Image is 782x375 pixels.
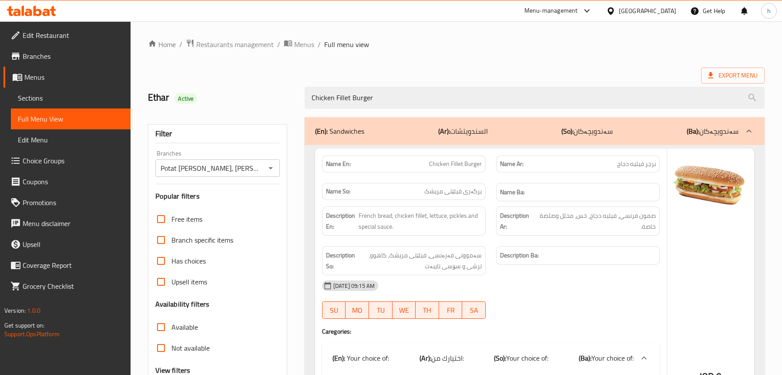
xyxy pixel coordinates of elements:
[155,125,280,143] div: Filter
[294,39,314,50] span: Menus
[579,351,591,365] b: (Ba):
[23,155,124,166] span: Choice Groups
[359,210,482,232] span: French bread, chicken fillet, lettuce, pickles and special sauce.
[524,6,578,16] div: Menu-management
[326,210,357,232] strong: Description En:
[431,351,464,365] span: اختيارك من:
[305,87,765,109] input: search
[3,171,131,192] a: Coupons
[3,46,131,67] a: Branches
[506,351,548,365] span: Your choice of:
[18,114,124,124] span: Full Menu View
[3,213,131,234] a: Menu disclaimer
[500,187,525,198] strong: Name Ba:
[322,327,660,336] h4: Caregories:
[315,125,328,138] b: (En):
[346,301,369,319] button: MO
[466,304,482,317] span: SA
[265,162,277,174] button: Open
[396,304,413,317] span: WE
[18,135,124,145] span: Edit Menu
[326,159,351,169] strong: Name En:
[369,301,393,319] button: TU
[373,304,389,317] span: TU
[318,39,321,50] li: /
[23,30,124,41] span: Edit Restaurant
[171,277,207,287] span: Upsell items
[424,187,482,196] span: برگەری فیلێتی مریشک
[561,126,613,136] p: سەندویچەکان
[171,343,210,353] span: Not available
[11,129,131,150] a: Edit Menu
[284,39,314,50] a: Menus
[186,39,274,50] a: Restaurants management
[3,192,131,213] a: Promotions
[18,93,124,103] span: Sections
[667,149,754,207] img: %D8%B3%D8%A7%D9%86%D8%AF%D9%88%D8%AA%D8%B4_%D8%AF%D8%AC%D8%A7%D8%AC_%D9%81%D9%8A%D9%84%D9%8A%D8%A...
[175,93,197,104] div: Active
[23,260,124,270] span: Coverage Report
[349,304,366,317] span: MO
[419,304,436,317] span: TH
[23,239,124,250] span: Upsell
[23,218,124,229] span: Menu disclaimer
[3,276,131,297] a: Grocery Checklist
[171,214,202,224] span: Free items
[322,344,660,372] div: (En): Your choice of:(Ar):اختيارك من:(So):Your choice of:(Ba):Your choice of:
[429,159,482,169] span: Chicken Fillet Burger
[23,281,124,291] span: Grocery Checklist
[500,159,524,169] strong: Name Ar:
[322,301,346,319] button: SU
[27,305,40,316] span: 1.0.0
[462,301,486,319] button: SA
[536,210,656,232] span: صمون فرنسي، فيليه دجاج، خس، مخلل وصلصة خاصة.
[23,51,124,61] span: Branches
[4,320,44,331] span: Get support on:
[416,301,439,319] button: TH
[315,126,364,136] p: Sandwiches
[3,150,131,171] a: Choice Groups
[148,39,765,50] nav: breadcrumb
[561,125,574,138] b: (So):
[3,234,131,255] a: Upsell
[357,250,482,271] span: سەموونی فەرەنسی، فیلێتی مریشک، کاهوو، ترشی و سۆسی تایبەت
[617,159,656,169] span: برجر فيليه دجاج
[155,191,280,201] h3: Popular filters
[171,322,198,332] span: Available
[148,39,176,50] a: Home
[438,125,450,138] b: (Ar):
[439,301,463,319] button: FR
[326,250,355,271] strong: Description So:
[326,187,350,196] strong: Name So:
[23,197,124,208] span: Promotions
[332,353,389,363] p: Your choice of:
[3,25,131,46] a: Edit Restaurant
[767,6,771,16] span: h
[591,351,634,365] span: Your choice of:
[305,117,765,145] div: (En): Sandwiches(Ar):السندويتشات(So):سەندویچەکان(Ba):سەندویچەکان
[155,299,210,309] h3: Availability filters
[708,70,758,81] span: Export Menu
[326,304,342,317] span: SU
[701,68,765,84] span: Export Menu
[619,6,676,16] div: [GEOGRAPHIC_DATA]
[420,351,431,365] b: (Ar):
[687,125,699,138] b: (Ba):
[11,88,131,108] a: Sections
[23,176,124,187] span: Coupons
[277,39,280,50] li: /
[330,282,378,290] span: [DATE] 09:15 AM
[4,305,26,316] span: Version:
[175,95,197,103] span: Active
[3,255,131,276] a: Coverage Report
[494,351,506,365] b: (So):
[148,91,294,104] h2: Ethar
[687,126,738,136] p: سەندویچەکان
[11,108,131,129] a: Full Menu View
[332,351,345,365] b: (En):
[438,126,488,136] p: السندويتشات
[4,328,60,340] a: Support.OpsPlatform
[171,235,233,245] span: Branch specific items
[3,67,131,88] a: Menus
[179,39,182,50] li: /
